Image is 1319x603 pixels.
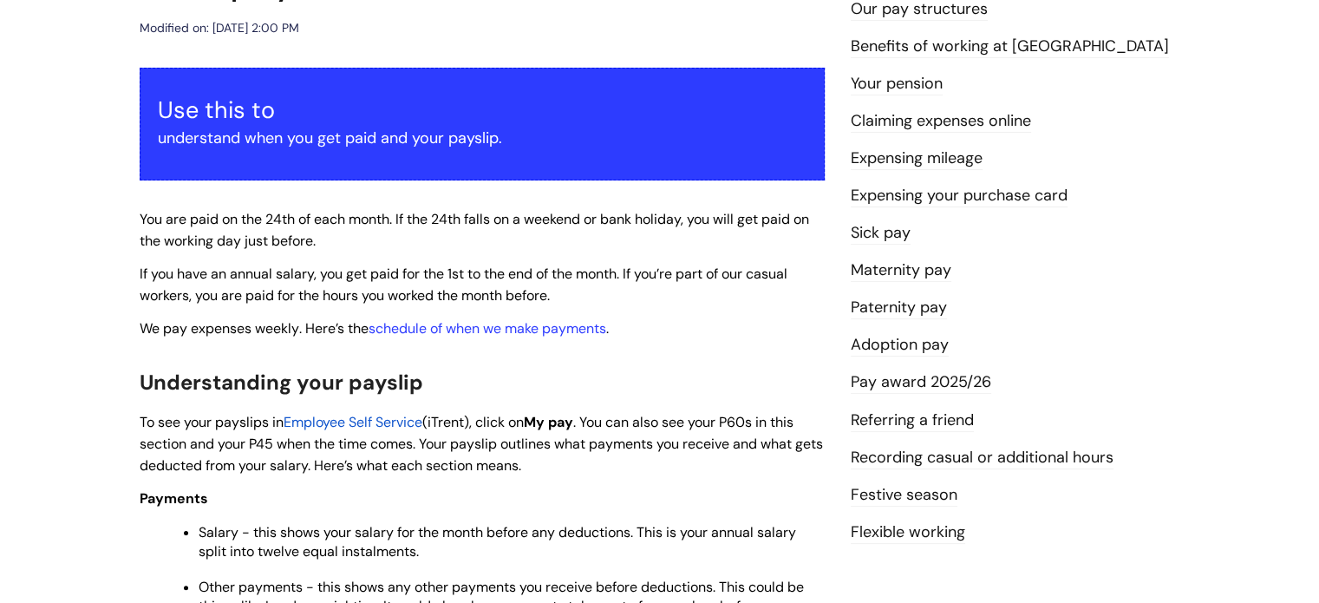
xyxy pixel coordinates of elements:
a: Recording casual or additional hours [851,447,1113,469]
span: My pay [524,413,573,431]
a: Employee Self Service [284,413,422,431]
span: . Here’s the . [140,319,609,338]
p: understand when you get paid and your payslip. [158,124,806,152]
span: To see your payslips in [140,413,284,431]
span: (iTrent), click on [422,413,524,431]
span: You are paid on the 24th of each month. If the 24th falls on a weekend or bank holiday, you will ... [140,210,809,250]
a: Claiming expenses online [851,110,1031,133]
a: Sick pay [851,222,911,245]
a: Paternity pay [851,297,947,319]
a: Adoption pay [851,334,949,357]
a: Your pension [851,73,943,95]
a: Maternity pay [851,259,951,282]
h3: Use this to [158,96,806,124]
span: . You can also see your P60s in this section and your P45 when the time comes. Your payslip outli... [140,413,823,475]
a: Referring a friend [851,410,974,432]
span: Payments [140,489,208,508]
a: schedule of when we make payments [369,319,606,338]
span: Salary - this shows your salary for the month before any deductions. This is your annual salary s... [199,523,796,560]
span: If you have an annual salary, you get paid for the 1st to the end of the month. If you’re part of... [140,265,787,305]
a: Benefits of working at [GEOGRAPHIC_DATA] [851,36,1169,58]
div: Modified on: [DATE] 2:00 PM [140,17,299,39]
span: Understanding your payslip [140,369,423,396]
a: Flexible working [851,521,965,544]
a: Festive season [851,484,957,507]
a: Expensing your purchase card [851,185,1068,207]
span: We pay expenses weekly [140,319,299,338]
a: Expensing mileage [851,147,983,170]
a: Pay award 2025/26 [851,371,991,394]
